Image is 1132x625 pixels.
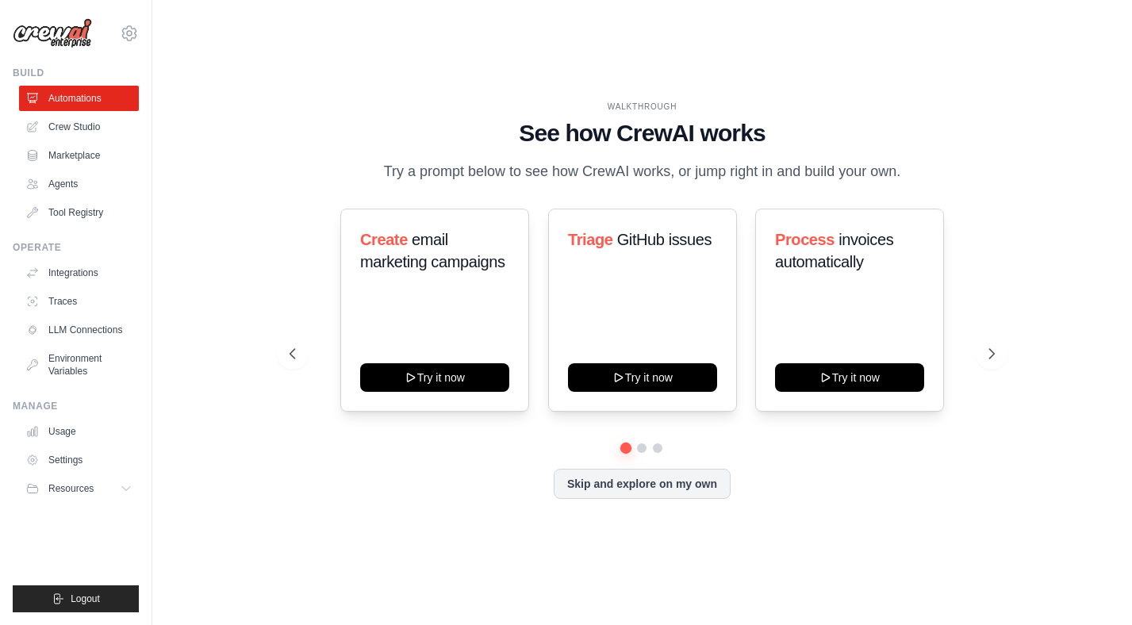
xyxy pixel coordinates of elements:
[775,231,835,248] span: Process
[360,231,408,248] span: Create
[375,160,908,183] p: Try a prompt below to see how CrewAI works, or jump right in and build your own.
[13,67,139,79] div: Build
[19,200,139,225] a: Tool Registry
[13,585,139,612] button: Logout
[1053,549,1132,625] iframe: Chat Widget
[360,231,505,270] span: email marketing campaigns
[13,400,139,412] div: Manage
[19,171,139,197] a: Agents
[19,289,139,314] a: Traces
[19,346,139,384] a: Environment Variables
[616,231,711,248] span: GitHub issues
[48,482,94,495] span: Resources
[554,469,731,499] button: Skip and explore on my own
[13,18,92,48] img: Logo
[19,143,139,168] a: Marketplace
[71,592,100,605] span: Logout
[568,363,717,392] button: Try it now
[290,119,995,148] h1: See how CrewAI works
[19,317,139,343] a: LLM Connections
[19,447,139,473] a: Settings
[19,476,139,501] button: Resources
[290,101,995,113] div: WALKTHROUGH
[19,86,139,111] a: Automations
[13,241,139,254] div: Operate
[568,231,613,248] span: Triage
[19,419,139,444] a: Usage
[360,363,509,392] button: Try it now
[19,260,139,286] a: Integrations
[775,363,924,392] button: Try it now
[19,114,139,140] a: Crew Studio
